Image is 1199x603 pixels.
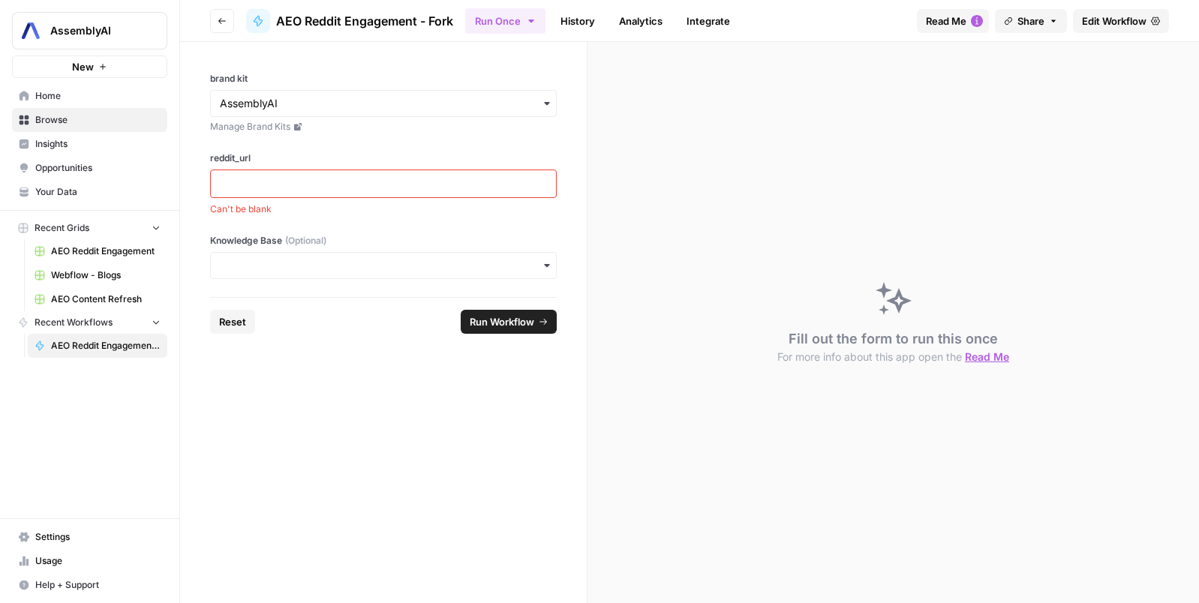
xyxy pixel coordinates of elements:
span: Run Workflow [470,314,534,329]
label: Knowledge Base [210,234,557,247]
span: Insights [35,137,161,151]
span: Recent Workflows [35,316,113,329]
a: Opportunities [12,156,167,180]
span: Opportunities [35,161,161,175]
a: Webflow - Blogs [28,263,167,287]
span: Read Me [926,13,966,28]
span: AEO Content Refresh [51,292,161,306]
span: Can't be blank [210,202,557,216]
a: Settings [12,525,167,549]
span: Read Me [965,350,1009,363]
img: AssemblyAI Logo [17,17,44,44]
span: AEO Reddit Engagement - Fork [276,12,453,30]
button: Run Workflow [461,310,557,334]
a: History [551,9,604,33]
span: Your Data [35,185,161,199]
span: (Optional) [285,234,326,247]
button: Share [995,9,1067,33]
span: Home [35,89,161,103]
a: AEO Reddit Engagement - Fork [28,334,167,358]
span: AEO Reddit Engagement - Fork [51,339,161,352]
button: Read Me [917,9,989,33]
label: brand kit [210,72,557,85]
span: Reset [219,314,246,329]
a: Home [12,84,167,108]
a: Insights [12,132,167,156]
button: Recent Grids [12,217,167,239]
button: For more info about this app open the Read Me [777,349,1009,364]
span: Share [1017,13,1044,28]
span: Help + Support [35,578,161,592]
a: Analytics [610,9,672,33]
span: Usage [35,554,161,568]
span: New [72,59,94,74]
a: Browse [12,108,167,132]
button: Workspace: AssemblyAI [12,12,167,49]
input: AssemblyAI [220,96,547,111]
label: reddit_url [210,151,557,165]
a: AEO Content Refresh [28,287,167,311]
div: Fill out the form to run this once [777,328,1009,364]
a: Usage [12,549,167,573]
span: Recent Grids [35,221,89,235]
span: AssemblyAI [50,23,141,38]
button: Help + Support [12,573,167,597]
span: Webflow - Blogs [51,268,161,282]
button: New [12,55,167,78]
span: Edit Workflow [1082,13,1146,28]
a: Integrate [678,9,739,33]
a: Your Data [12,180,167,204]
button: Run Once [465,8,545,34]
span: AEO Reddit Engagement [51,244,161,258]
span: Settings [35,530,161,544]
a: Manage Brand Kits [210,120,557,133]
button: Reset [210,310,255,334]
span: Browse [35,113,161,127]
button: Recent Workflows [12,311,167,334]
a: Edit Workflow [1073,9,1169,33]
a: AEO Reddit Engagement [28,239,167,263]
a: AEO Reddit Engagement - Fork [246,9,453,33]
